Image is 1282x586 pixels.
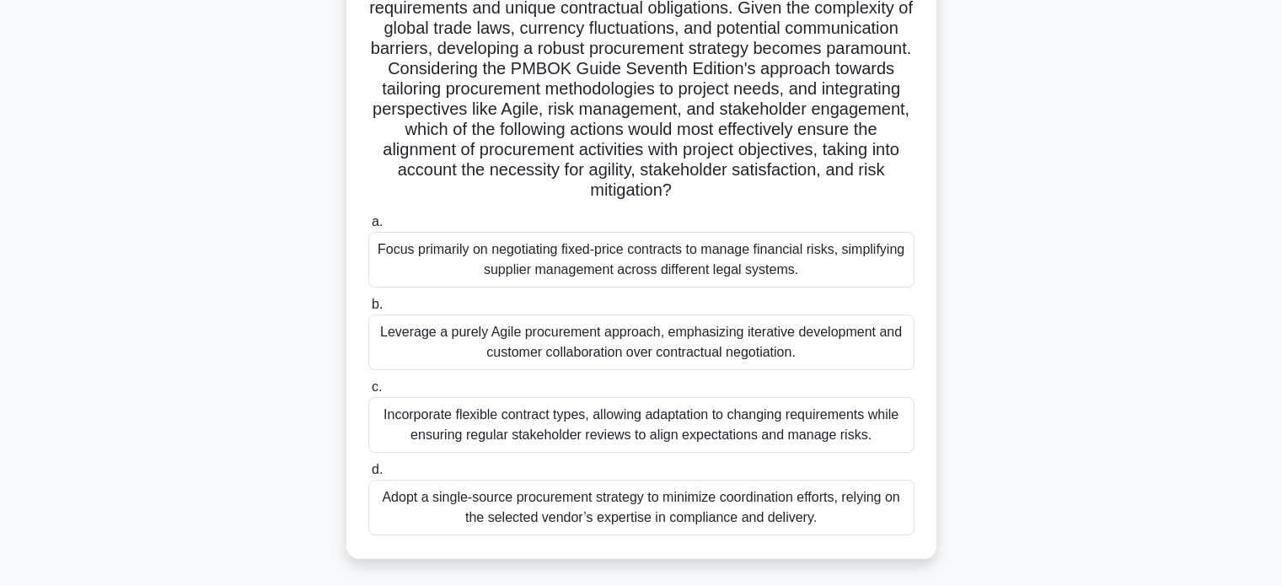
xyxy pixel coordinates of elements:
div: Incorporate flexible contract types, allowing adaptation to changing requirements while ensuring ... [368,397,915,453]
span: d. [372,462,383,476]
div: Focus primarily on negotiating fixed-price contracts to manage financial risks, simplifying suppl... [368,232,915,288]
div: Adopt a single-source procurement strategy to minimize coordination efforts, relying on the selec... [368,480,915,535]
span: a. [372,214,383,228]
span: b. [372,297,383,311]
span: c. [372,379,382,394]
div: Leverage a purely Agile procurement approach, emphasizing iterative development and customer coll... [368,315,915,370]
